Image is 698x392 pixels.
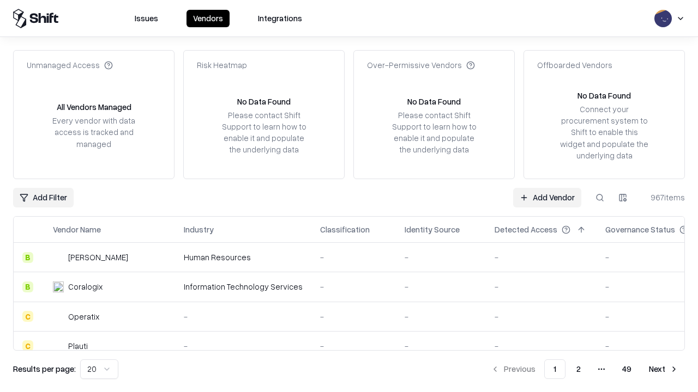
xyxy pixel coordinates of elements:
div: No Data Found [237,96,291,107]
div: Human Resources [184,252,303,263]
img: Deel [53,252,64,263]
div: - [495,311,588,322]
div: - [405,340,477,352]
div: - [495,340,588,352]
div: - [495,281,588,292]
div: B [22,252,33,263]
button: Add Filter [13,188,74,207]
div: No Data Found [577,90,631,101]
div: Please contact Shift Support to learn how to enable it and populate the underlying data [219,109,309,156]
div: C [22,311,33,322]
div: - [320,252,387,263]
div: Coralogix [68,281,103,292]
nav: pagination [484,359,685,379]
div: Classification [320,224,370,235]
div: Unmanaged Access [27,59,113,71]
button: Issues [128,10,165,27]
div: - [184,340,303,352]
div: - [320,340,387,352]
div: Over-Permissive Vendors [367,59,475,71]
div: Detected Access [495,224,557,235]
div: 967 items [641,192,685,203]
button: Next [642,359,685,379]
div: - [405,281,477,292]
button: Vendors [186,10,230,27]
button: 1 [544,359,565,379]
div: Every vendor with data access is tracked and managed [49,115,139,149]
div: Vendor Name [53,224,101,235]
button: Integrations [251,10,309,27]
div: Connect your procurement system to Shift to enable this widget and populate the underlying data [559,103,649,161]
div: C [22,340,33,351]
div: - [320,311,387,322]
img: Coralogix [53,281,64,292]
div: Identity Source [405,224,460,235]
div: [PERSON_NAME] [68,252,128,263]
img: Operatix [53,311,64,322]
div: No Data Found [407,96,461,107]
div: Plauti [68,340,88,352]
button: 2 [568,359,589,379]
div: Please contact Shift Support to learn how to enable it and populate the underlying data [389,109,479,156]
button: 49 [613,359,640,379]
div: Industry [184,224,214,235]
div: Information Technology Services [184,281,303,292]
div: - [184,311,303,322]
div: - [405,311,477,322]
div: All Vendors Managed [57,101,131,113]
a: Add Vendor [513,188,581,207]
div: Operatix [68,311,99,322]
div: Governance Status [605,224,675,235]
div: Risk Heatmap [197,59,247,71]
img: Plauti [53,340,64,351]
div: - [320,281,387,292]
p: Results per page: [13,363,76,375]
div: - [495,252,588,263]
div: - [405,252,477,263]
div: B [22,281,33,292]
div: Offboarded Vendors [537,59,612,71]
